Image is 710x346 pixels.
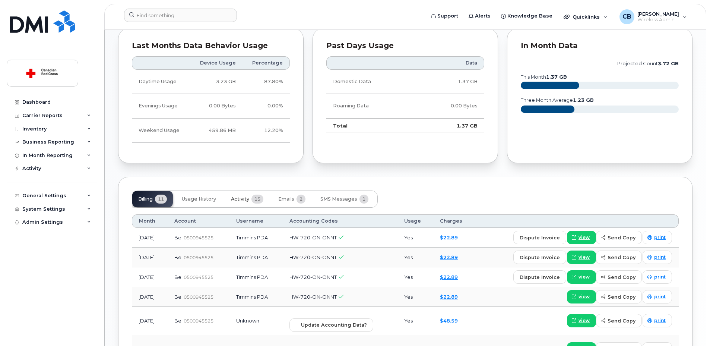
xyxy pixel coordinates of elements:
[415,94,484,118] td: 0.00 Bytes
[326,42,484,50] div: Past Days Usage
[229,214,283,228] th: Username
[654,254,666,261] span: print
[573,97,594,103] tspan: 1.23 GB
[637,11,679,17] span: [PERSON_NAME]
[229,228,283,248] td: Timmins PDA
[182,196,216,202] span: Usage History
[397,214,433,228] th: Usage
[297,195,305,204] span: 2
[596,270,642,284] button: send copy
[596,290,642,303] button: send copy
[184,294,213,300] span: 0500945525
[637,17,679,23] span: Wireless Admin
[229,248,283,267] td: Timmins PDA
[289,274,337,280] span: HW-720-ON-ONNT
[579,274,590,280] span: view
[132,94,290,118] tr: Weekdays from 6:00pm to 8:00am
[124,9,237,22] input: Find something...
[174,294,184,300] span: Bell
[301,321,367,328] span: Update Accounting Data?
[190,70,243,94] td: 3.23 GB
[229,287,283,307] td: Timmins PDA
[579,254,590,261] span: view
[283,214,397,228] th: Accounting Codes
[320,196,357,202] span: SMS Messages
[243,94,290,118] td: 0.00%
[289,254,337,260] span: HW-720-ON-ONNT
[251,195,263,204] span: 15
[132,214,168,228] th: Month
[567,251,596,264] a: view
[289,318,373,332] button: Update Accounting Data?
[521,42,679,50] div: In Month Data
[608,234,635,241] span: send copy
[643,314,672,327] a: print
[440,318,458,324] a: $48.59
[608,293,635,301] span: send copy
[520,254,560,261] span: dispute invoice
[567,314,596,327] a: view
[654,317,666,324] span: print
[397,287,433,307] td: Yes
[229,267,283,287] td: Timmins PDA
[132,119,290,143] tr: Friday from 6:00pm to Monday 8:00am
[415,119,484,133] td: 1.37 GB
[184,274,213,280] span: 0500945525
[520,97,594,103] text: three month average
[132,70,190,94] td: Daytime Usage
[643,231,672,244] a: print
[513,251,566,264] button: dispute invoice
[184,318,213,324] span: 0500945525
[174,318,184,324] span: Bell
[289,235,337,240] span: HW-720-ON-ONNT
[132,42,290,50] div: Last Months Data Behavior Usage
[520,74,567,80] text: this month
[643,270,672,284] a: print
[579,234,590,241] span: view
[617,61,679,66] text: projected count
[184,255,213,260] span: 0500945525
[359,195,368,204] span: 1
[132,267,168,287] td: [DATE]
[437,12,458,20] span: Support
[654,274,666,280] span: print
[326,70,415,94] td: Domestic Data
[278,196,294,202] span: Emails
[579,293,590,300] span: view
[440,235,458,240] a: $22.89
[520,274,560,281] span: dispute invoice
[513,270,566,284] button: dispute invoice
[579,317,590,324] span: view
[229,307,283,335] td: Unknown
[496,9,558,23] a: Knowledge Base
[596,251,642,264] button: send copy
[326,94,415,118] td: Roaming Data
[174,235,184,240] span: Bell
[132,94,190,118] td: Evenings Usage
[463,9,496,23] a: Alerts
[174,254,184,260] span: Bell
[190,94,243,118] td: 0.00 Bytes
[426,9,463,23] a: Support
[546,74,567,80] tspan: 1.37 GB
[614,9,692,24] div: Corinne Burke
[608,254,635,261] span: send copy
[168,214,230,228] th: Account
[326,119,415,133] td: Total
[231,196,249,202] span: Activity
[622,12,631,21] span: CB
[132,228,168,248] td: [DATE]
[643,290,672,303] a: print
[415,56,484,70] th: Data
[132,119,190,143] td: Weekend Usage
[608,274,635,281] span: send copy
[132,248,168,267] td: [DATE]
[132,287,168,307] td: [DATE]
[596,231,642,244] button: send copy
[658,61,679,66] tspan: 3.72 GB
[415,70,484,94] td: 1.37 GB
[567,231,596,244] a: view
[433,214,475,228] th: Charges
[440,254,458,260] a: $22.89
[567,270,596,284] a: view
